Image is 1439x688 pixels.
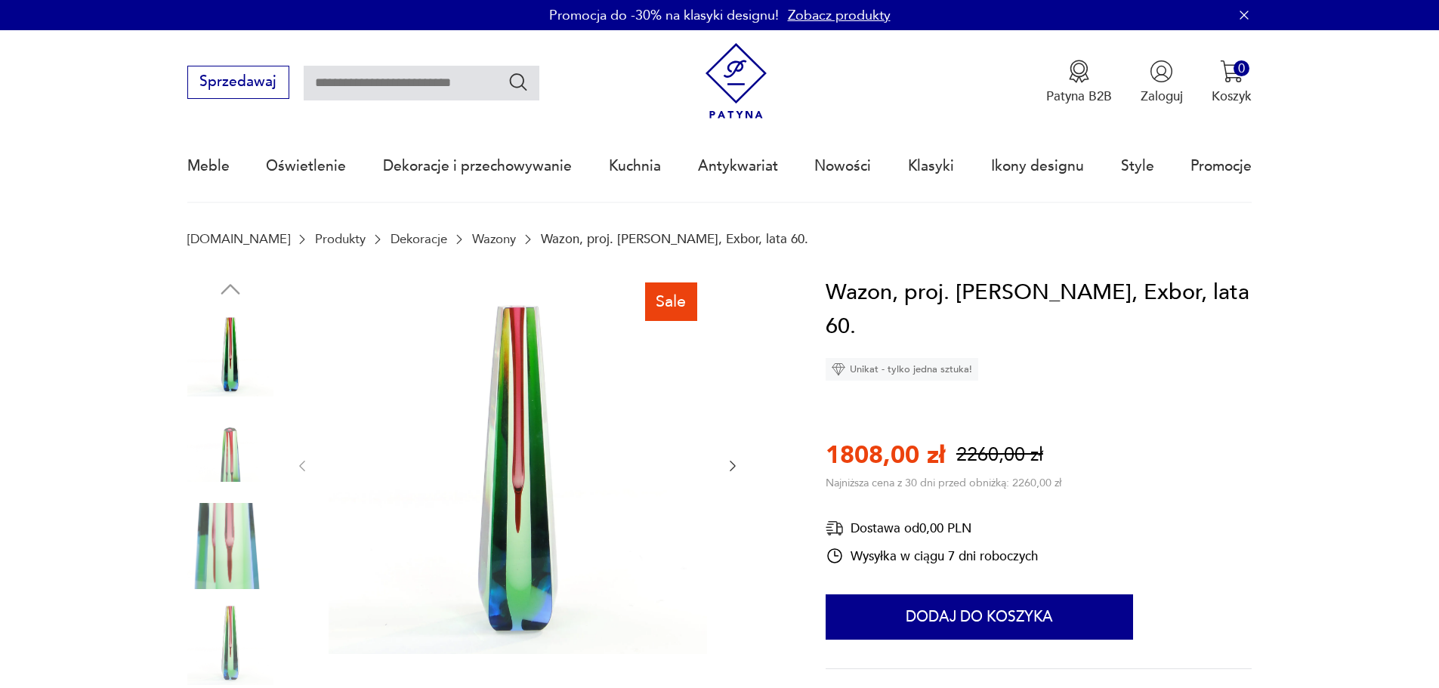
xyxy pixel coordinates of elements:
[826,358,978,381] div: Unikat - tylko jedna sztuka!
[187,131,230,201] a: Meble
[1067,60,1091,83] img: Ikona medalu
[1046,60,1112,105] a: Ikona medaluPatyna B2B
[698,131,778,201] a: Antykwariat
[609,131,661,201] a: Kuchnia
[826,276,1252,344] h1: Wazon, proj. [PERSON_NAME], Exbor, lata 60.
[329,276,707,654] img: Zdjęcie produktu Wazon, proj. P. Hlava, Exbor, lata 60.
[826,547,1038,565] div: Wysyłka w ciągu 7 dni roboczych
[832,363,845,376] img: Ikona diamentu
[1212,88,1252,105] p: Koszyk
[956,442,1043,468] p: 2260,00 zł
[391,232,447,246] a: Dekoracje
[826,594,1133,640] button: Dodaj do koszyka
[187,232,290,246] a: [DOMAIN_NAME]
[508,71,530,93] button: Szukaj
[826,439,945,472] p: 1808,00 zł
[187,66,289,99] button: Sprzedawaj
[541,232,808,246] p: Wazon, proj. [PERSON_NAME], Exbor, lata 60.
[826,519,1038,538] div: Dostawa od 0,00 PLN
[187,77,289,89] a: Sprzedawaj
[1190,131,1252,201] a: Promocje
[187,406,273,492] img: Zdjęcie produktu Wazon, proj. P. Hlava, Exbor, lata 60.
[1234,60,1249,76] div: 0
[788,6,891,25] a: Zobacz produkty
[1220,60,1243,83] img: Ikona koszyka
[1141,60,1183,105] button: Zaloguj
[1141,88,1183,105] p: Zaloguj
[315,232,366,246] a: Produkty
[187,503,273,589] img: Zdjęcie produktu Wazon, proj. P. Hlava, Exbor, lata 60.
[187,310,273,396] img: Zdjęcie produktu Wazon, proj. P. Hlava, Exbor, lata 60.
[187,599,273,685] img: Zdjęcie produktu Wazon, proj. P. Hlava, Exbor, lata 60.
[645,282,697,320] div: Sale
[826,476,1061,490] p: Najniższa cena z 30 dni przed obniżką: 2260,00 zł
[908,131,954,201] a: Klasyki
[266,131,346,201] a: Oświetlenie
[814,131,871,201] a: Nowości
[1150,60,1173,83] img: Ikonka użytkownika
[383,131,572,201] a: Dekoracje i przechowywanie
[1212,60,1252,105] button: 0Koszyk
[472,232,516,246] a: Wazony
[826,519,844,538] img: Ikona dostawy
[1046,60,1112,105] button: Patyna B2B
[991,131,1084,201] a: Ikony designu
[698,43,774,119] img: Patyna - sklep z meblami i dekoracjami vintage
[549,6,779,25] p: Promocja do -30% na klasyki designu!
[1121,131,1154,201] a: Style
[1046,88,1112,105] p: Patyna B2B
